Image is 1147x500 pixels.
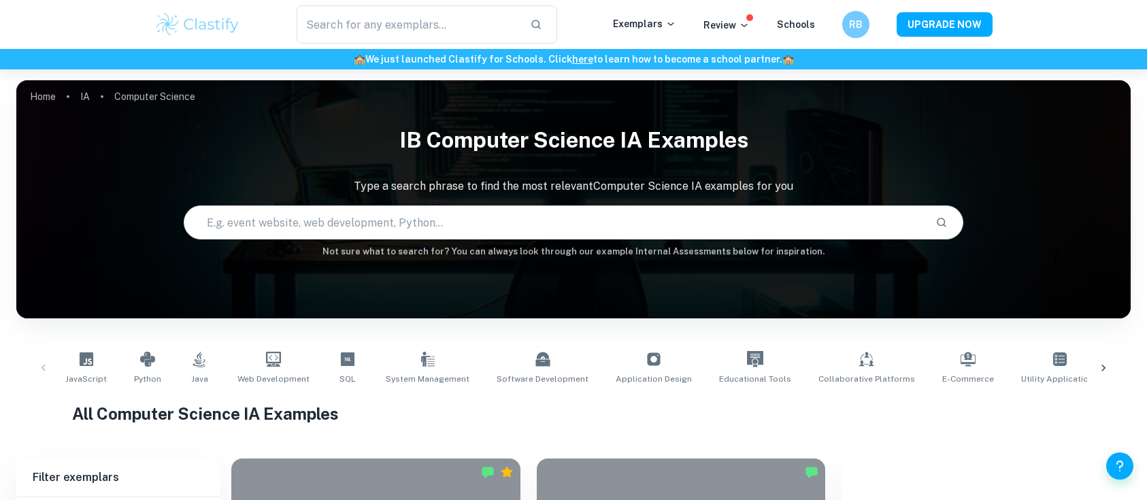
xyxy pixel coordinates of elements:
h6: Not sure what to search for? You can always look through our example Internal Assessments below f... [16,245,1131,259]
span: 🏫 [354,54,365,65]
h1: All Computer Science IA Examples [72,401,1075,426]
span: Educational Tools [719,373,791,385]
span: E-commerce [942,373,994,385]
h6: Filter exemplars [16,459,220,497]
h6: RB [848,17,864,32]
h6: We just launched Clastify for Schools. Click to learn how to become a school partner. [3,52,1144,67]
h1: IB Computer Science IA examples [16,118,1131,162]
a: IA [80,87,90,106]
span: JavaScript [65,373,107,385]
a: Home [30,87,56,106]
button: UPGRADE NOW [897,12,993,37]
span: Application Design [616,373,692,385]
p: Computer Science [114,89,195,104]
input: Search for any exemplars... [297,5,519,44]
img: Marked [481,465,495,479]
input: E.g. event website, web development, Python... [184,203,925,241]
button: Help and Feedback [1106,452,1133,480]
span: Java [191,373,208,385]
p: Exemplars [613,16,676,31]
p: Type a search phrase to find the most relevant Computer Science IA examples for you [16,178,1131,195]
span: Web Development [237,373,310,385]
span: Software Development [497,373,588,385]
span: Python [134,373,161,385]
span: Collaborative Platforms [818,373,915,385]
button: Search [930,211,953,234]
span: 🏫 [782,54,794,65]
span: System Management [386,373,469,385]
a: Schools [777,19,815,30]
button: RB [842,11,869,38]
div: Premium [500,465,514,479]
img: Marked [805,465,818,479]
span: Utility Applications [1021,373,1098,385]
p: Review [703,18,750,33]
img: Clastify logo [154,11,241,38]
a: here [572,54,593,65]
span: SQL [339,373,356,385]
